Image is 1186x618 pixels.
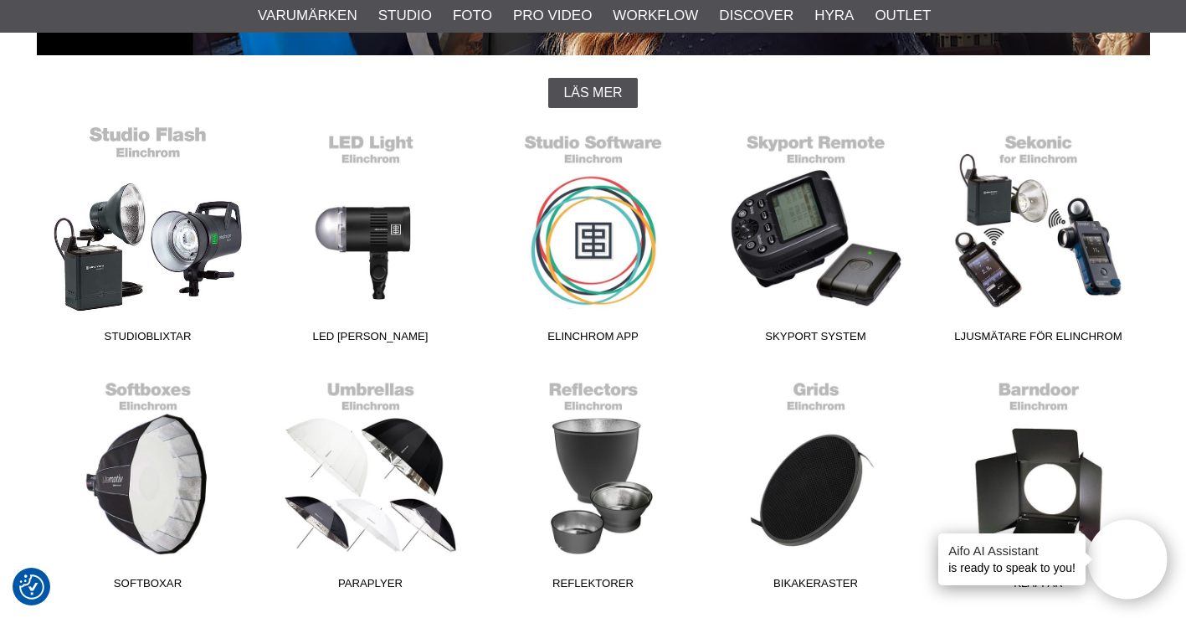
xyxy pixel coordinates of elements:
a: Discover [719,5,793,27]
a: Softboxar [37,372,259,598]
span: Skyport System [705,328,927,351]
a: Studioblixtar [37,125,259,351]
a: Studio [378,5,432,27]
span: Softboxar [37,575,259,598]
a: Bikakeraster [705,372,927,598]
h4: Aifo AI Assistant [948,542,1076,559]
span: Studioblixtar [37,328,259,351]
a: Workflow [613,5,698,27]
a: Ljusmätare för Elinchrom [927,125,1150,351]
img: Revisit consent button [19,574,44,600]
button: Samtyckesinställningar [19,572,44,602]
span: Reflektorer [482,575,705,598]
span: Ljusmätare för Elinchrom [927,328,1150,351]
span: Elinchrom App [482,328,705,351]
div: is ready to speak to you! [938,533,1086,585]
a: Varumärken [258,5,357,27]
a: Elinchrom App [482,125,705,351]
a: Outlet [875,5,931,27]
a: Skyport System [705,125,927,351]
span: Bikakeraster [705,575,927,598]
span: Läs mer [563,85,622,100]
a: Pro Video [513,5,592,27]
a: Foto [453,5,492,27]
span: LED [PERSON_NAME] [259,328,482,351]
a: Hyra [814,5,854,27]
a: Reflektorer [482,372,705,598]
span: Klaffar [927,575,1150,598]
span: Paraplyer [259,575,482,598]
a: Klaffar [927,372,1150,598]
a: Paraplyer [259,372,482,598]
a: LED [PERSON_NAME] [259,125,482,351]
